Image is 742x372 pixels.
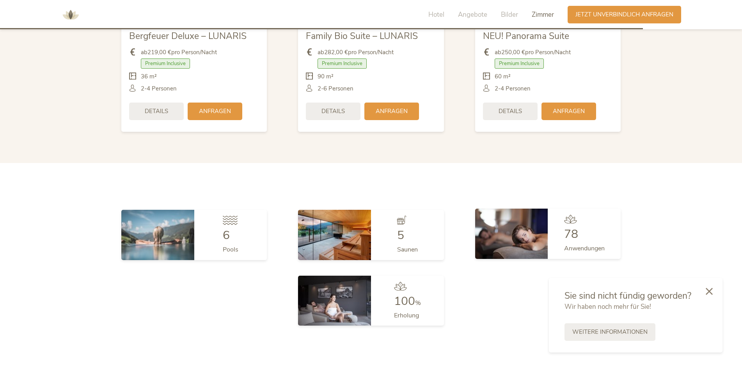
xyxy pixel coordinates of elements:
span: Premium Inclusive [141,58,190,69]
span: 78 [564,226,578,242]
span: 60 m² [495,73,511,81]
span: Anwendungen [564,244,605,253]
span: ab pro Person/Nacht [318,48,394,57]
span: Zimmer [532,10,554,19]
b: 250,00 € [501,48,525,56]
span: ab pro Person/Nacht [495,48,571,57]
span: Anfragen [553,107,585,115]
span: Weitere Informationen [572,328,648,336]
span: ab pro Person/Nacht [141,48,217,57]
span: Saunen [397,245,418,254]
span: Family Bio Suite – LUNARIS [306,30,418,42]
span: Wir haben noch mehr für Sie! [564,302,651,311]
span: Premium Inclusive [318,58,367,69]
span: NEU! Panorama Suite [483,30,569,42]
span: Angebote [458,10,487,19]
span: Anfragen [199,107,231,115]
span: 6 [223,227,230,243]
span: % [415,299,421,307]
span: Erholung [394,311,419,320]
span: Jetzt unverbindlich anfragen [575,11,673,19]
span: Bilder [501,10,518,19]
span: Details [499,107,522,115]
a: AMONTI & LUNARIS Wellnessresort [59,12,82,17]
b: 219,00 € [147,48,171,56]
span: Hotel [428,10,444,19]
span: Premium Inclusive [495,58,544,69]
img: AMONTI & LUNARIS Wellnessresort [59,3,82,27]
span: 90 m² [318,73,334,81]
span: 2-4 Personen [141,85,177,93]
a: Weitere Informationen [564,323,655,341]
b: 282,00 € [324,48,348,56]
span: 5 [397,227,404,243]
span: Anfragen [376,107,408,115]
span: 36 m² [141,73,157,81]
span: Details [145,107,168,115]
span: 2-4 Personen [495,85,531,93]
span: Pools [223,245,238,254]
span: Details [321,107,345,115]
span: Sie sind nicht fündig geworden? [564,290,691,302]
span: 100 [394,293,415,309]
span: Bergfeuer Deluxe – LUNARIS [129,30,247,42]
span: 2-6 Personen [318,85,353,93]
